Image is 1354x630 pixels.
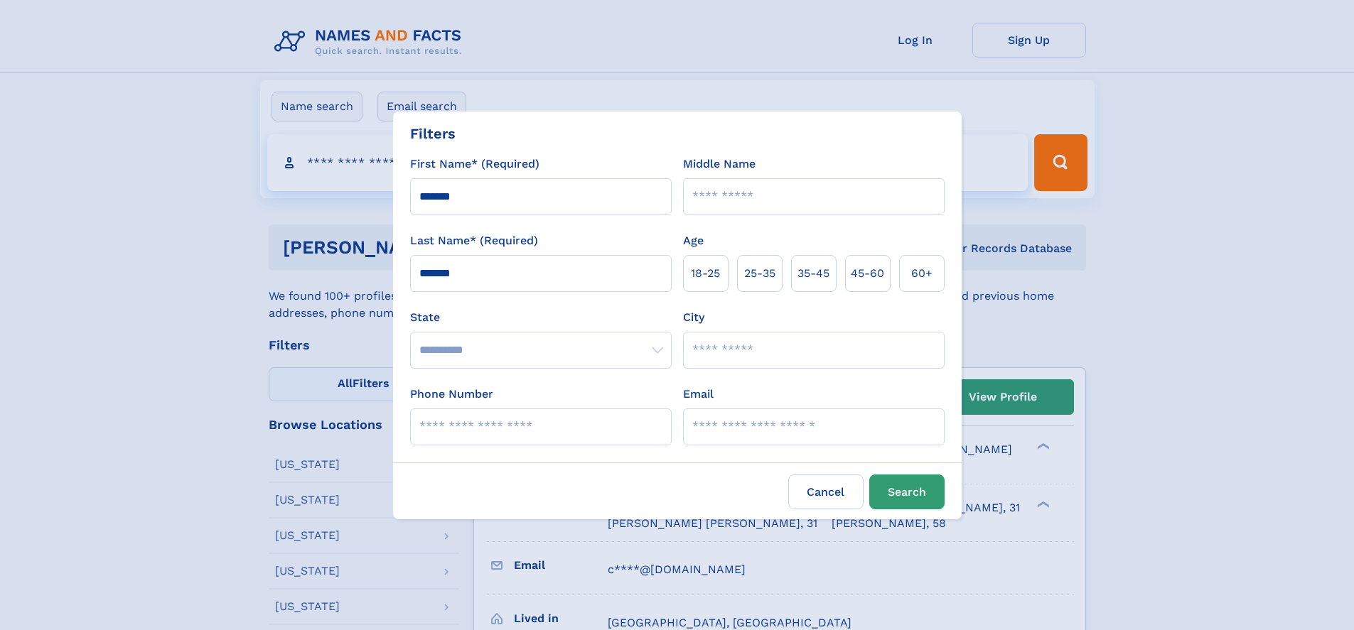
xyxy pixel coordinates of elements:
[410,156,539,173] label: First Name* (Required)
[410,232,538,249] label: Last Name* (Required)
[683,386,714,403] label: Email
[797,265,829,282] span: 35‑45
[869,474,945,509] button: Search
[410,309,672,326] label: State
[744,265,775,282] span: 25‑35
[683,309,704,326] label: City
[788,474,864,509] label: Cancel
[410,123,456,144] div: Filters
[410,386,493,403] label: Phone Number
[691,265,720,282] span: 18‑25
[851,265,884,282] span: 45‑60
[683,156,756,173] label: Middle Name
[911,265,933,282] span: 60+
[683,232,704,249] label: Age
